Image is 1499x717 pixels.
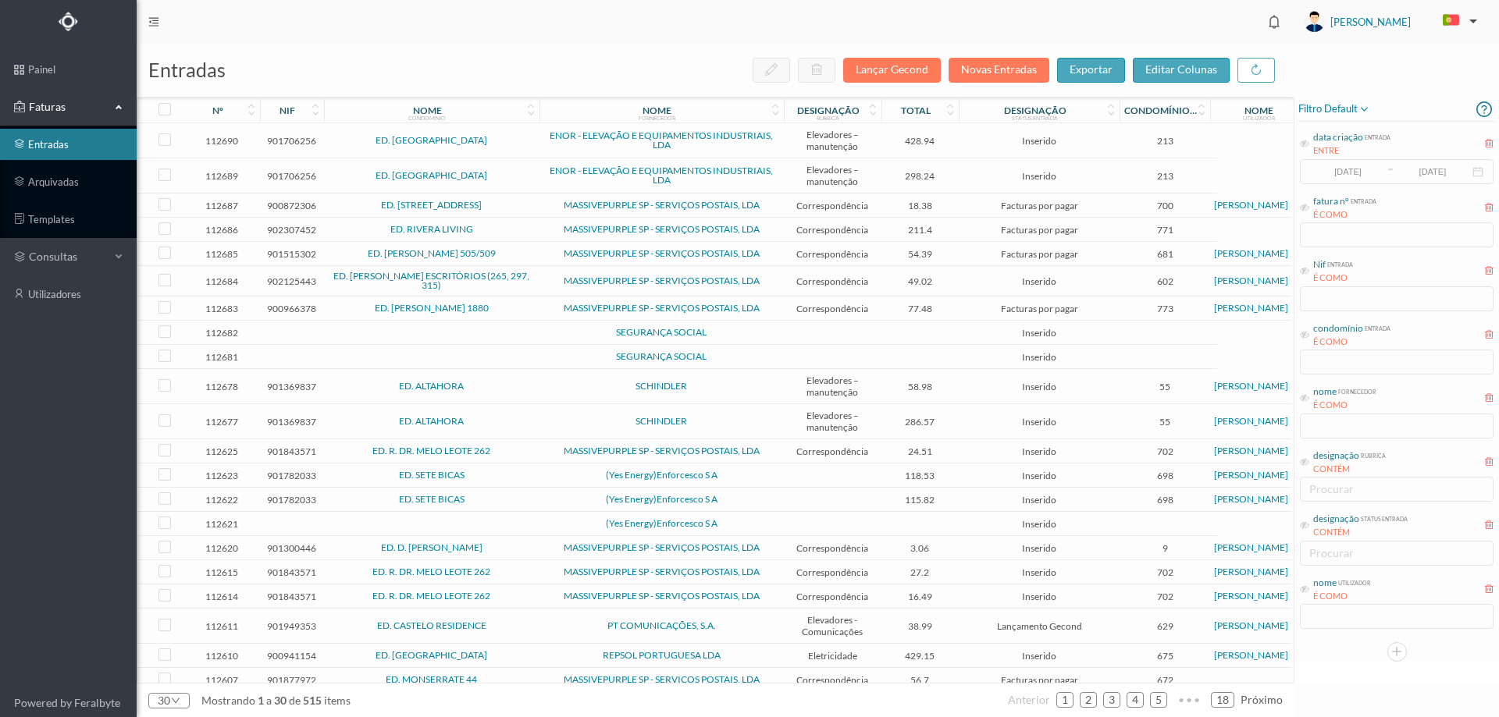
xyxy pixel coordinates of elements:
[885,224,956,236] span: 211.4
[885,381,956,392] span: 58.98
[564,566,760,577] a: MASSIVEPURPLE SP - SERVIÇOS POSTAIS, LDA
[1359,512,1408,524] div: status entrada
[788,129,878,152] span: Elevadores – manutenção
[963,200,1116,211] span: Facturas por pagar
[264,200,320,211] span: 900872306
[885,591,956,602] span: 16.49
[399,469,465,481] a: ED. SETE BICAS
[963,674,1116,686] span: Facturas por pagar
[885,248,956,260] span: 54.39
[1214,275,1288,286] a: [PERSON_NAME]
[1214,380,1288,392] a: [PERSON_NAME]
[1104,688,1120,712] a: 3
[963,445,1116,457] span: Inserido
[1127,692,1144,708] li: 4
[264,303,320,314] span: 900966378
[264,445,320,457] span: 901843571
[377,619,486,631] a: ED. CASTELO RESIDENCE
[616,350,707,362] a: SEGURANÇA SOCIAL
[187,327,256,339] span: 112682
[636,380,687,392] a: SCHINDLER
[187,518,256,530] span: 112621
[788,164,878,187] span: Elevadores – manutenção
[788,200,878,211] span: Correspondência
[1313,194,1349,208] div: fatura nº
[788,374,878,398] span: Elevadores – manutenção
[963,248,1116,260] span: Facturas por pagar
[1326,257,1353,269] div: entrada
[372,590,490,602] a: ED. R. DR. MELO LEOTE 262
[963,470,1116,481] span: Inserido
[564,302,760,314] a: MASSIVEPURPLE SP - SERVIÇOS POSTAIS, LDA
[376,169,487,181] a: ED. [GEOGRAPHIC_DATA]
[187,542,256,554] span: 112620
[280,105,295,116] div: nif
[1313,272,1353,285] div: É COMO
[59,12,78,31] img: Logo
[963,135,1116,147] span: Inserido
[264,275,320,287] span: 902125443
[949,62,1057,76] span: Novas Entradas
[1337,576,1371,587] div: utilizador
[1004,105,1066,116] div: designação
[1313,208,1376,222] div: É COMO
[1103,692,1120,708] li: 3
[963,351,1116,363] span: Inserido
[187,351,256,363] span: 112681
[1313,526,1408,539] div: CONTÉM
[1337,385,1376,396] div: fornecedor
[885,135,956,147] span: 428.94
[381,541,482,553] a: ED. D. [PERSON_NAME]
[607,619,716,631] a: PT COMUNICAÇÕES, S.A.
[885,674,956,686] span: 56.7
[187,224,256,236] span: 112686
[564,275,760,286] a: MASSIVEPURPLE SP - SERVIÇOS POSTAIS, LDA
[1214,199,1288,211] a: [PERSON_NAME]
[1123,650,1206,662] span: 675
[788,303,878,314] span: Correspondência
[643,105,671,116] div: nome
[324,694,351,707] span: items
[1313,130,1363,144] div: data criação
[963,275,1116,287] span: Inserido
[885,275,956,287] span: 49.02
[564,673,760,685] a: MASSIVEPURPLE SP - SERVIÇOS POSTAIS, LDA
[1430,9,1483,34] button: PT
[1214,469,1288,481] a: [PERSON_NAME]
[386,673,477,685] a: ED. MONSERRATE 44
[187,494,256,506] span: 112622
[1298,100,1370,119] span: filtro default
[788,674,878,686] span: Correspondência
[1123,542,1206,554] span: 9
[1008,687,1050,712] li: Página Anterior
[1214,541,1288,553] a: [PERSON_NAME]
[372,566,490,577] a: ED. R. DR. MELO LEOTE 262
[264,416,320,428] span: 901369837
[1056,692,1074,708] li: 1
[1123,494,1206,506] span: 698
[264,224,320,236] span: 902307452
[170,696,180,705] i: icon: down
[399,493,465,505] a: ED. SETE BICAS
[413,105,442,116] div: nome
[1123,275,1206,287] span: 602
[1313,257,1326,272] div: Nif
[550,165,773,186] a: ENOR - ELEVAÇÃO E EQUIPAMENTOS INDUSTRIAIS, LDA
[636,415,687,427] a: SCHINDLER
[399,415,464,427] a: ED. ALTAHORA
[1008,693,1050,706] span: anterior
[264,135,320,147] span: 901706256
[148,58,226,81] span: entradas
[264,494,320,506] span: 901782033
[963,650,1116,662] span: Inserido
[564,223,760,235] a: MASSIVEPURPLE SP - SERVIÇOS POSTAIS, LDA
[1214,247,1288,259] a: [PERSON_NAME]
[29,249,107,264] span: consultas
[1123,445,1206,457] span: 702
[1243,115,1275,121] div: utilizador
[639,115,675,121] div: fornecedor
[1359,449,1386,460] div: rubrica
[333,270,529,291] a: ED. [PERSON_NAME] ESCRITÓRIOS (265, 297, 315)
[376,134,487,146] a: ED. [GEOGRAPHIC_DATA]
[606,493,717,505] a: (Yes Energy)Enforcesco S A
